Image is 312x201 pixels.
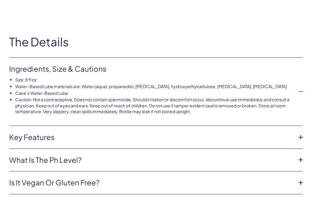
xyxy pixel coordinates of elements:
[9,132,293,142] a: Key Features
[9,155,293,165] a: What is the ph level?
[15,77,293,83] li: Size: 8 fl oz
[15,90,293,96] li: Cake’s Water-Based Lube
[15,97,293,115] li: Caution: Not a contraceptive. Does not contain spermicide. Should irritation or discomfort occur,...
[9,178,293,188] a: Is it vegan or gluten free?
[15,84,293,90] li: Water-Based Lube materials are: Water (aqua), propanediol, [MEDICAL_DATA], hydroxyethylcellulose,...
[9,35,303,48] h2: The Details
[9,64,293,74] a: Ingredients, Size & Cautions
